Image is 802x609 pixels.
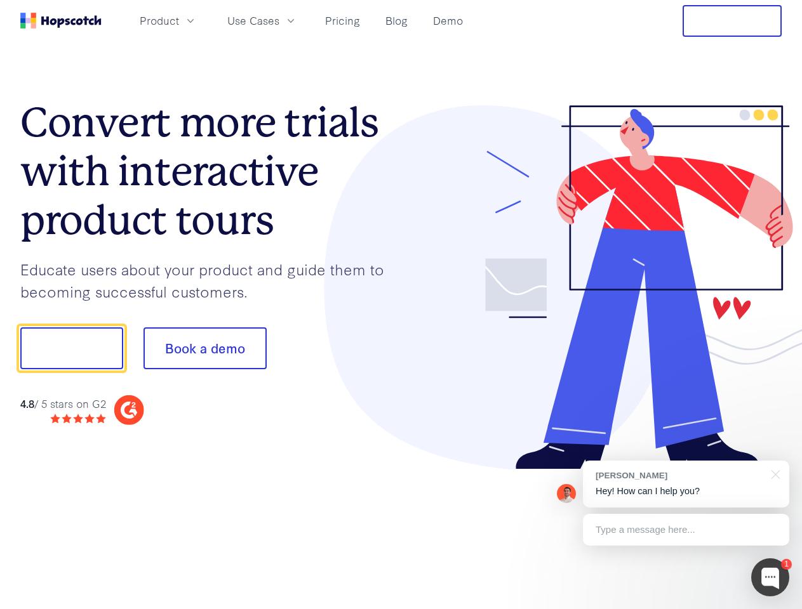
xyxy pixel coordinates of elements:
div: / 5 stars on G2 [20,396,106,412]
a: Demo [428,10,468,31]
a: Blog [380,10,413,31]
button: Free Trial [683,5,782,37]
div: 1 [781,559,792,570]
button: Use Cases [220,10,305,31]
span: Product [140,13,179,29]
strong: 4.8 [20,396,34,410]
a: Home [20,13,102,29]
h1: Convert more trials with interactive product tours [20,98,401,244]
button: Product [132,10,204,31]
button: Show me! [20,327,123,369]
button: Book a demo [144,327,267,369]
img: Mark Spera [557,484,576,503]
a: Pricing [320,10,365,31]
span: Use Cases [227,13,279,29]
div: [PERSON_NAME] [596,469,764,481]
p: Educate users about your product and guide them to becoming successful customers. [20,258,401,302]
div: Type a message here... [583,514,789,546]
p: Hey! How can I help you? [596,485,777,498]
